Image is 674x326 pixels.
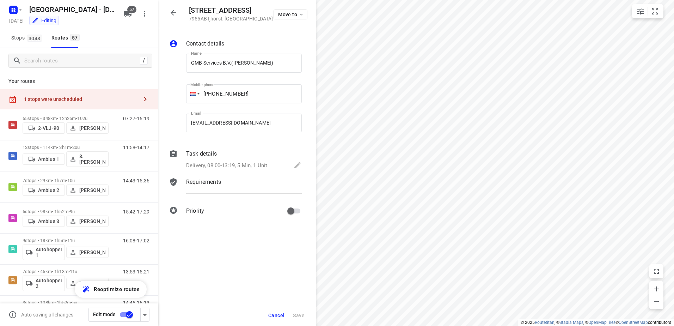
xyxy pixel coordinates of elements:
button: [PERSON_NAME] [66,216,109,227]
p: [PERSON_NAME] [79,280,105,286]
button: Close [166,6,180,20]
button: Ambius 2 [23,185,65,196]
button: Ambius 3 [23,216,65,227]
button: [PERSON_NAME] [66,247,109,258]
p: Task details [186,150,217,158]
button: Reoptimize routes [75,281,147,298]
button: Autohopper 2 [23,276,65,291]
a: Stadia Maps [559,320,583,325]
span: • [76,116,77,121]
div: Task detailsDelivery, 08:00-13:19, 5 Min, 1 Unit [169,150,302,171]
p: [PERSON_NAME] [79,187,105,193]
span: Move to [278,12,304,17]
p: 2-VLJ-90 [38,125,59,131]
span: 10u [67,178,75,183]
p: Contact details [186,40,224,48]
span: • [66,238,67,243]
p: [PERSON_NAME] [79,249,105,255]
p: 5 stops • 98km • 1h52m [23,209,109,214]
a: Routetitan [535,320,554,325]
h5: Project date [6,17,26,25]
span: Edit mode [93,312,116,317]
button: 57 [121,7,135,21]
span: 11u [67,238,75,243]
span: 9u [70,209,75,214]
button: Autohopper 1 [23,244,65,260]
button: Move to [274,10,307,19]
a: OpenMapTiles [588,320,615,325]
input: Search routes [24,55,140,66]
button: [PERSON_NAME] [66,122,109,134]
span: 57 [127,6,136,13]
label: Mobile phone [190,83,214,87]
span: • [68,269,70,274]
div: / [140,57,148,65]
p: Requirements [186,178,221,186]
p: Ambius 1 [38,156,59,162]
p: Priority [186,207,204,215]
p: Your routes [8,78,149,85]
p: 8. [PERSON_NAME] [79,153,105,165]
span: Cancel [268,313,284,318]
button: Cancel [265,309,287,322]
p: 3 stops • 108km • 1h52m [23,300,109,305]
span: • [66,178,67,183]
button: More [137,7,152,21]
button: Map settings [633,4,648,18]
p: 15:42-17:29 [123,209,149,215]
h5: Rename [26,4,118,15]
p: 7 stops • 45km • 1h13m [23,269,109,274]
p: Ambius 3 [38,218,59,224]
span: • [71,300,72,305]
div: Netherlands: + 31 [186,84,200,103]
div: Driver app settings [141,310,149,319]
p: Delivery, 08:00-13:19, 5 Min, 1 Unit [186,162,267,170]
button: 8. [PERSON_NAME] [66,151,109,167]
div: Routes [51,34,82,42]
button: 2-VLJ-90 [23,122,65,134]
div: Contact details [169,40,302,49]
span: 20u [72,145,80,150]
p: 65 stops • 348km • 12h26m [23,116,109,121]
p: 07:27-16:19 [123,116,149,121]
span: Stops [11,34,44,42]
p: 16:08-17:02 [123,238,149,243]
span: • [71,145,72,150]
span: 5u [72,300,77,305]
div: small contained button group [632,4,663,18]
input: 1 (702) 123-4567 [186,84,302,103]
div: Requirements [169,178,302,199]
li: © 2025 , © , © © contributors [521,320,671,325]
p: 14:45-16:13 [123,300,149,306]
span: • [68,209,70,214]
span: 11u [70,269,77,274]
p: 13:53-15:21 [123,269,149,274]
span: 102u [77,116,87,121]
p: 7 stops • 29km • 1h7m [23,178,109,183]
svg: Edit [293,161,302,169]
p: Autohopper 1 [36,247,62,258]
span: Reoptimize routes [94,285,140,294]
p: 9 stops • 18km • 1h5m [23,238,109,243]
p: [PERSON_NAME] [79,125,105,131]
div: 1 stops were unscheduled [24,96,138,102]
p: Ambius 2 [38,187,59,193]
h5: [STREET_ADDRESS] [189,6,273,14]
p: 11:58-14:17 [123,145,149,150]
span: 3048 [27,35,42,42]
p: Auto-saving all changes [21,312,73,318]
p: Autohopper 2 [36,278,62,289]
a: OpenStreetMap [619,320,648,325]
div: You are currently in edit mode. [32,17,56,24]
button: [PERSON_NAME] [66,278,109,289]
span: 57 [70,34,80,41]
p: [PERSON_NAME] [79,218,105,224]
p: 7955AB Ijhorst , [GEOGRAPHIC_DATA] [189,16,273,22]
p: 12 stops • 114km • 3h1m [23,145,109,150]
button: Ambius 1 [23,153,65,165]
p: 14:43-15:36 [123,178,149,183]
button: [PERSON_NAME] [66,185,109,196]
